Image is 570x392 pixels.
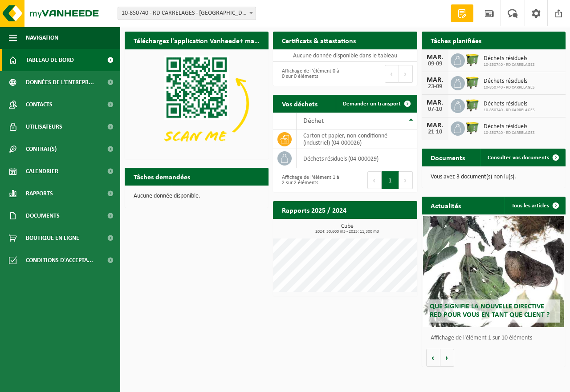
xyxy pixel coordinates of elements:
[134,193,260,199] p: Aucune donnée disponible.
[422,149,474,166] h2: Documents
[505,197,565,214] a: Tous les articles
[273,95,326,112] h2: Vos déchets
[125,168,199,185] h2: Tâches demandées
[431,174,557,180] p: Vous avez 3 document(s) non lu(s).
[273,32,365,49] h2: Certificats & attestations
[484,108,535,113] span: 10-850740 - RD CARRELAGES
[484,85,535,90] span: 10-850740 - RD CARRELAGES
[422,32,490,49] h2: Tâches planifiées
[125,49,269,158] img: Download de VHEPlus App
[426,77,444,84] div: MAR.
[484,55,535,62] span: Déchets résiduels
[426,54,444,61] div: MAR.
[426,84,444,90] div: 23-09
[26,182,53,205] span: Rapports
[273,201,355,218] h2: Rapports 2025 / 2024
[125,32,269,49] h2: Téléchargez l'application Vanheede+ maintenant!
[399,171,413,189] button: Next
[465,120,480,135] img: WB-1100-HPE-GN-51
[426,122,444,129] div: MAR.
[431,335,561,341] p: Affichage de l'élément 1 sur 10 éléments
[26,138,57,160] span: Contrat(s)
[426,129,444,135] div: 21-10
[426,99,444,106] div: MAR.
[385,65,399,83] button: Previous
[118,7,256,20] span: 10-850740 - RD CARRELAGES - SAINT-GHISLAIN
[297,149,417,168] td: déchets résiduels (04-000029)
[343,101,401,107] span: Demander un transport
[426,106,444,113] div: 07-10
[422,197,470,214] h2: Actualités
[465,97,480,113] img: WB-1100-HPE-GN-51
[26,93,53,116] span: Contacts
[26,205,60,227] span: Documents
[277,64,341,84] div: Affichage de l'élément 0 à 0 sur 0 éléments
[336,95,416,113] a: Demander un transport
[399,65,413,83] button: Next
[26,71,94,93] span: Données de l'entrepr...
[484,123,535,130] span: Déchets résiduels
[26,160,58,182] span: Calendrier
[273,49,417,62] td: Aucune donnée disponible dans le tableau
[340,218,416,236] a: Consulter les rapports
[440,349,454,367] button: Volgende
[277,223,417,234] h3: Cube
[26,249,93,271] span: Conditions d'accepta...
[26,27,58,49] span: Navigation
[277,170,341,190] div: Affichage de l'élément 1 à 2 sur 2 éléments
[277,230,417,234] span: 2024: 30,600 m3 - 2025: 11,300 m3
[382,171,399,189] button: 1
[297,129,417,149] td: carton et papier, non-conditionné (industriel) (04-000026)
[26,227,79,249] span: Boutique en ligne
[118,7,256,20] span: 10-850740 - RD CARRELAGES - SAINT-GHISLAIN
[484,101,535,108] span: Déchets résiduels
[426,349,440,367] button: Vorige
[303,117,324,125] span: Déchet
[484,62,535,68] span: 10-850740 - RD CARRELAGES
[484,130,535,136] span: 10-850740 - RD CARRELAGES
[367,171,382,189] button: Previous
[484,78,535,85] span: Déchets résiduels
[423,216,564,327] a: Que signifie la nouvelle directive RED pour vous en tant que client ?
[26,49,74,71] span: Tableau de bord
[480,149,565,166] a: Consulter vos documents
[26,116,62,138] span: Utilisateurs
[426,61,444,67] div: 09-09
[465,52,480,67] img: WB-1100-HPE-GN-51
[488,155,549,161] span: Consulter vos documents
[465,75,480,90] img: WB-1100-HPE-GN-51
[430,303,550,319] span: Que signifie la nouvelle directive RED pour vous en tant que client ?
